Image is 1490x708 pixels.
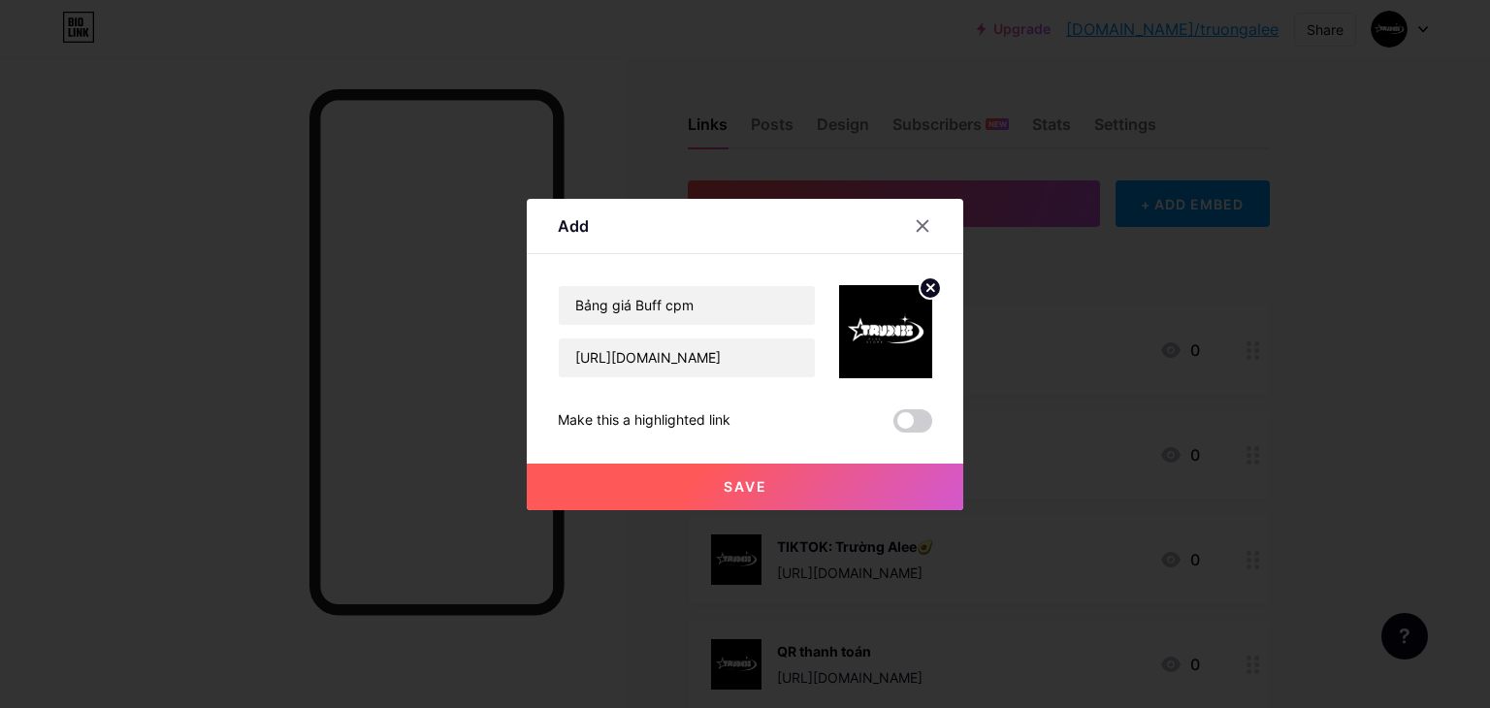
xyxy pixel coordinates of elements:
[839,285,932,378] img: link_thumbnail
[558,214,589,238] div: Add
[559,286,815,325] input: Title
[724,478,767,495] span: Save
[527,464,963,510] button: Save
[559,338,815,377] input: URL
[558,409,730,433] div: Make this a highlighted link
